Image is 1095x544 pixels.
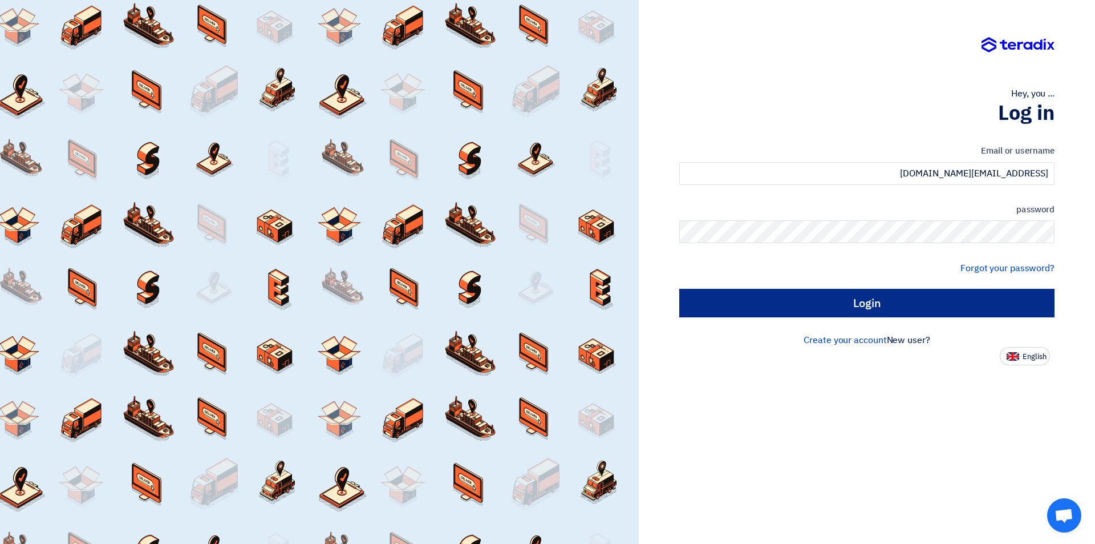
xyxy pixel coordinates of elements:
font: English [1023,351,1047,362]
font: password [1016,203,1055,216]
font: Hey, you ... [1011,87,1055,100]
font: Email or username [981,144,1055,157]
input: Login [679,289,1055,317]
font: Log in [998,98,1055,128]
button: English [1000,347,1050,365]
a: Forgot your password? [960,261,1055,275]
input: Enter your work email or username... [679,162,1055,185]
font: New user? [887,333,930,347]
a: Create your account [804,333,886,347]
img: en-US.png [1007,352,1019,361]
div: Open chat [1047,498,1081,533]
img: Teradix logo [982,37,1055,53]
